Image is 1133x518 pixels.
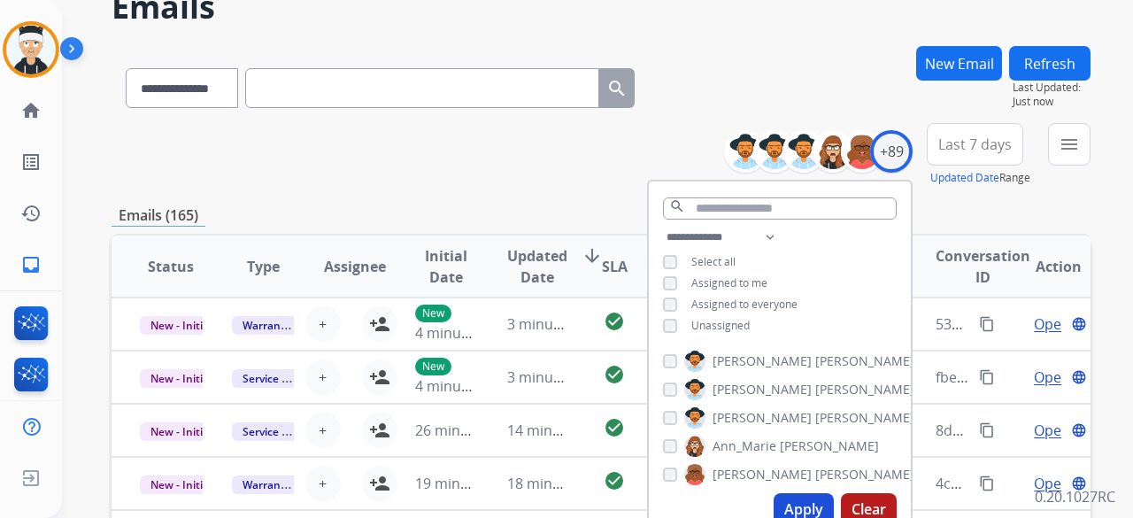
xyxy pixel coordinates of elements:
button: New Email [916,46,1002,81]
span: + [319,367,327,388]
mat-icon: check_circle [604,417,625,438]
span: Open [1034,420,1070,441]
mat-icon: person_add [369,420,390,441]
span: New - Initial [140,475,222,494]
span: Open [1034,313,1070,335]
span: Service Support [232,369,333,388]
span: Warranty Ops [232,316,323,335]
mat-icon: search [606,78,628,99]
mat-icon: content_copy [979,422,995,438]
button: + [305,360,341,395]
span: Last 7 days [938,141,1012,148]
span: [PERSON_NAME] [713,409,812,427]
span: Initial Date [415,245,478,288]
mat-icon: home [20,100,42,121]
mat-icon: list_alt [20,151,42,173]
span: [PERSON_NAME] [815,352,914,370]
button: Last 7 days [927,123,1023,166]
span: Last Updated: [1013,81,1091,95]
mat-icon: person_add [369,473,390,494]
span: New - Initial [140,422,222,441]
p: New [415,305,451,322]
span: Open [1034,473,1070,494]
span: Assignee [324,256,386,277]
th: Action [998,236,1091,298]
mat-icon: person_add [369,313,390,335]
span: 4 minutes ago [415,323,510,343]
span: Open [1034,367,1070,388]
span: Type [247,256,280,277]
span: Warranty Ops [232,475,323,494]
span: 4 minutes ago [415,376,510,396]
mat-icon: search [669,198,685,214]
mat-icon: arrow_downward [582,245,603,267]
span: + [319,313,327,335]
span: 3 minutes ago [507,314,602,334]
mat-icon: content_copy [979,316,995,332]
span: Assigned to me [691,275,767,290]
span: Just now [1013,95,1091,109]
span: SLA [602,256,628,277]
span: + [319,473,327,494]
img: avatar [6,25,56,74]
span: Status [148,256,194,277]
p: New [415,358,451,375]
mat-icon: content_copy [979,475,995,491]
button: + [305,413,341,448]
span: [PERSON_NAME] [815,466,914,483]
mat-icon: check_circle [604,470,625,491]
span: Assigned to everyone [691,297,798,312]
mat-icon: language [1071,475,1087,491]
mat-icon: person_add [369,367,390,388]
span: 14 minutes ago [507,421,610,440]
span: New - Initial [140,369,222,388]
span: Ann_Marie [713,437,776,455]
span: Unassigned [691,318,750,333]
p: Emails (165) [112,205,205,227]
button: Refresh [1009,46,1091,81]
span: 26 minutes ago [415,421,518,440]
span: 3 minutes ago [507,367,602,387]
span: [PERSON_NAME] [815,409,914,427]
mat-icon: language [1071,422,1087,438]
span: + [319,420,327,441]
span: Conversation ID [936,245,1030,288]
span: [PERSON_NAME] [713,381,812,398]
span: Range [930,170,1030,185]
mat-icon: language [1071,316,1087,332]
span: [PERSON_NAME] [713,352,812,370]
mat-icon: content_copy [979,369,995,385]
span: Select all [691,254,736,269]
span: [PERSON_NAME] [713,466,812,483]
mat-icon: inbox [20,254,42,275]
mat-icon: check_circle [604,311,625,332]
mat-icon: language [1071,369,1087,385]
span: [PERSON_NAME] [780,437,879,455]
span: [PERSON_NAME] [815,381,914,398]
span: 19 minutes ago [415,474,518,493]
mat-icon: history [20,203,42,224]
span: 18 minutes ago [507,474,610,493]
button: + [305,306,341,342]
mat-icon: check_circle [604,364,625,385]
button: Updated Date [930,171,999,185]
span: Service Support [232,422,333,441]
div: +89 [870,130,913,173]
mat-icon: menu [1059,134,1080,155]
span: New - Initial [140,316,222,335]
span: Updated Date [507,245,567,288]
button: + [305,466,341,501]
p: 0.20.1027RC [1035,486,1115,507]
